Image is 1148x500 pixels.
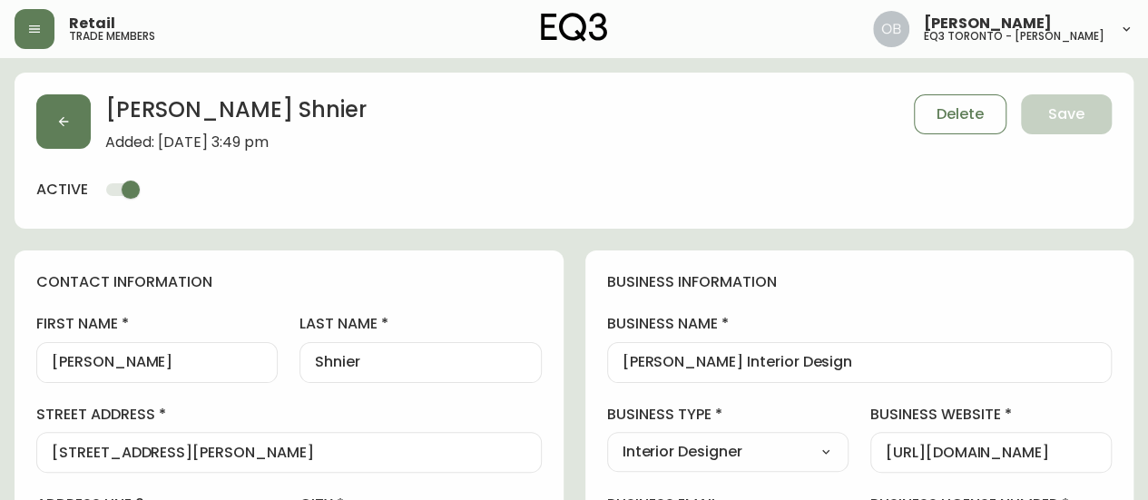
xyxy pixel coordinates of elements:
[937,104,984,124] span: Delete
[541,13,608,42] img: logo
[69,31,155,42] h5: trade members
[870,405,1112,425] label: business website
[105,134,367,151] span: Added: [DATE] 3:49 pm
[607,405,849,425] label: business type
[924,16,1052,31] span: [PERSON_NAME]
[105,94,367,134] h2: [PERSON_NAME] Shnier
[36,180,88,200] h4: active
[914,94,1006,134] button: Delete
[607,314,1113,334] label: business name
[924,31,1104,42] h5: eq3 toronto - [PERSON_NAME]
[299,314,541,334] label: last name
[69,16,115,31] span: Retail
[607,272,1113,292] h4: business information
[36,272,542,292] h4: contact information
[886,444,1096,461] input: https://www.designshop.com
[36,405,542,425] label: street address
[36,314,278,334] label: first name
[873,11,909,47] img: 8e0065c524da89c5c924d5ed86cfe468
